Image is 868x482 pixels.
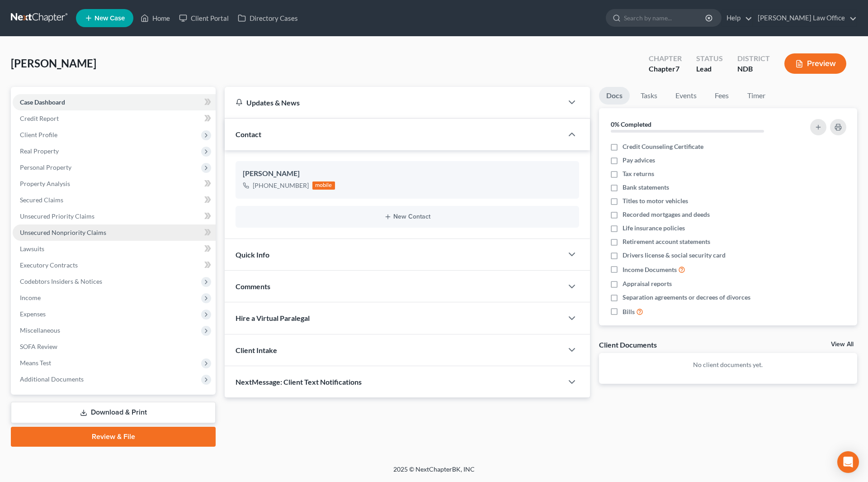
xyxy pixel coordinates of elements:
[623,307,635,316] span: Bills
[20,212,94,220] span: Unsecured Priority Claims
[623,210,710,219] span: Recorded mortgages and deeds
[13,224,216,241] a: Unsecured Nonpriority Claims
[11,402,216,423] a: Download & Print
[236,377,362,386] span: NextMessage: Client Text Notifications
[236,314,310,322] span: Hire a Virtual Paralegal
[20,115,59,122] span: Credit Report
[753,10,857,26] a: [PERSON_NAME] Law Office
[623,279,672,288] span: Appraisal reports
[696,53,723,64] div: Status
[623,196,688,205] span: Titles to motor vehicles
[831,341,854,348] a: View All
[312,181,335,190] div: mobile
[20,196,63,204] span: Secured Claims
[13,241,216,257] a: Lawsuits
[623,169,654,178] span: Tax returns
[175,10,233,26] a: Client Portal
[20,180,70,187] span: Property Analysis
[243,168,572,179] div: [PERSON_NAME]
[13,208,216,224] a: Unsecured Priority Claims
[837,451,859,473] div: Open Intercom Messenger
[236,282,270,291] span: Comments
[696,64,723,74] div: Lead
[599,340,657,349] div: Client Documents
[20,147,59,155] span: Real Property
[11,427,216,447] a: Review & File
[623,237,710,246] span: Retirement account statements
[784,53,846,74] button: Preview
[253,181,309,190] div: [PHONE_NUMBER]
[20,131,57,138] span: Client Profile
[20,310,46,318] span: Expenses
[20,163,71,171] span: Personal Property
[20,294,41,301] span: Income
[20,359,51,367] span: Means Test
[20,277,102,285] span: Codebtors Insiders & Notices
[624,10,707,26] input: Search by name...
[623,293,750,302] span: Separation agreements or decrees of divorces
[13,192,216,208] a: Secured Claims
[737,53,770,64] div: District
[623,224,685,233] span: Life insurance policies
[13,257,216,273] a: Executory Contracts
[740,87,773,105] a: Timer
[649,64,682,74] div: Chapter
[233,10,302,26] a: Directory Cases
[94,15,125,22] span: New Case
[20,245,44,253] span: Lawsuits
[236,98,552,107] div: Updates & News
[11,57,96,70] span: [PERSON_NAME]
[633,87,665,105] a: Tasks
[20,375,84,383] span: Additional Documents
[623,265,677,274] span: Income Documents
[606,360,850,369] p: No client documents yet.
[20,343,57,350] span: SOFA Review
[136,10,175,26] a: Home
[623,156,655,165] span: Pay advices
[13,176,216,192] a: Property Analysis
[675,64,679,73] span: 7
[13,110,216,127] a: Credit Report
[13,339,216,355] a: SOFA Review
[623,142,703,151] span: Credit Counseling Certificate
[722,10,752,26] a: Help
[236,130,261,138] span: Contact
[668,87,704,105] a: Events
[236,346,277,354] span: Client Intake
[20,98,65,106] span: Case Dashboard
[13,94,216,110] a: Case Dashboard
[623,183,669,192] span: Bank statements
[649,53,682,64] div: Chapter
[623,251,726,260] span: Drivers license & social security card
[20,326,60,334] span: Miscellaneous
[20,229,106,236] span: Unsecured Nonpriority Claims
[236,250,269,259] span: Quick Info
[243,213,572,220] button: New Contact
[599,87,630,105] a: Docs
[611,120,651,128] strong: 0% Completed
[20,261,78,269] span: Executory Contracts
[737,64,770,74] div: NDB
[708,87,736,105] a: Fees
[176,465,692,481] div: 2025 © NextChapterBK, INC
